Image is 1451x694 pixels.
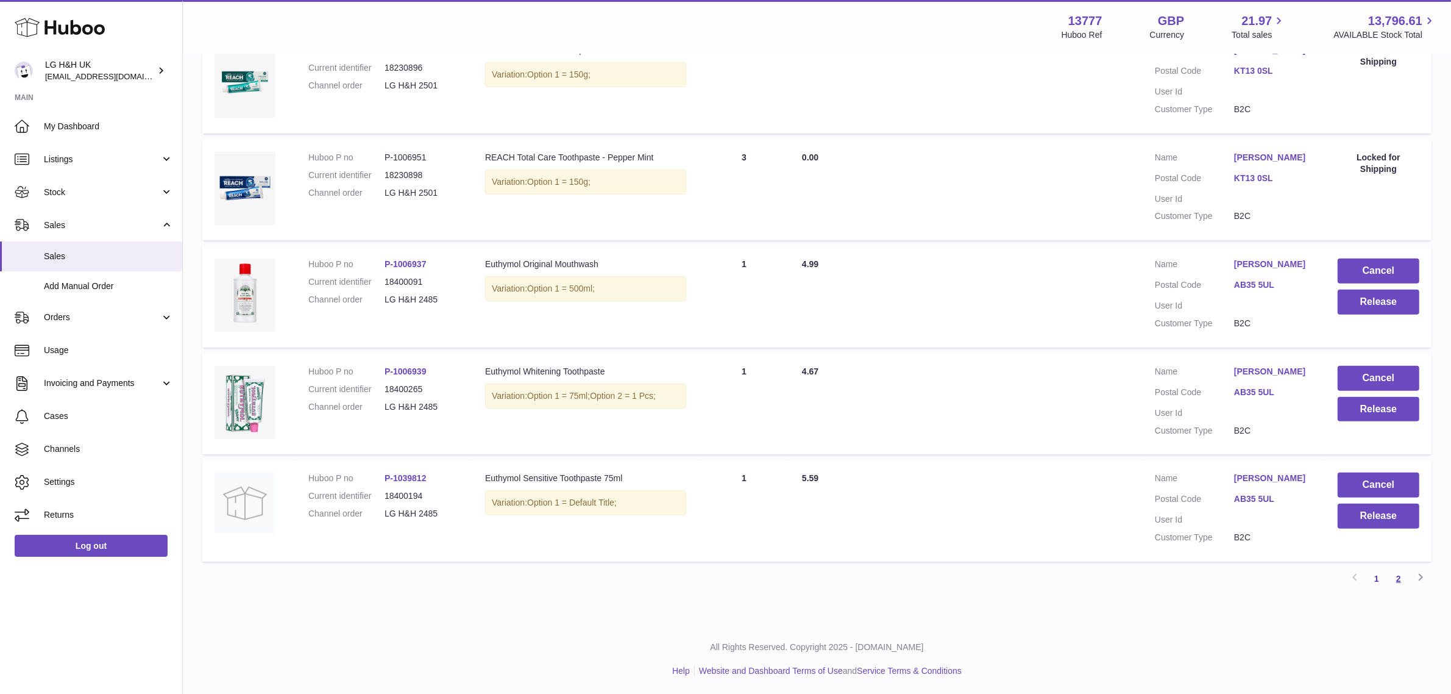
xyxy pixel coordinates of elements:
[485,384,686,409] div: Variation:
[485,62,686,87] div: Variation:
[385,259,427,269] a: P-1006937
[1234,532,1313,543] dd: B2C
[308,170,385,181] dt: Current identifier
[1338,45,1419,68] div: Locked for Shipping
[485,152,686,163] div: REACH Total Care Toothpaste - Pepper Mint
[308,276,385,288] dt: Current identifier
[1150,29,1185,41] div: Currency
[1234,473,1313,484] a: [PERSON_NAME]
[527,177,591,187] span: Option 1 = 150g;
[698,246,790,348] td: 1
[385,80,461,91] dd: LG H&H 2501
[15,535,168,557] a: Log out
[308,366,385,377] dt: Huboo P no
[1155,210,1234,222] dt: Customer Type
[44,509,173,521] span: Returns
[485,276,686,301] div: Variation:
[1338,290,1419,315] button: Release
[1155,318,1234,329] dt: Customer Type
[672,666,690,676] a: Help
[1155,104,1234,115] dt: Customer Type
[193,642,1441,653] p: All Rights Reserved. Copyright 2025 - [DOMAIN_NAME]
[308,259,385,270] dt: Huboo P no
[1155,300,1234,312] dt: User Id
[215,259,275,332] img: Euthymol-Original-Mouthwash-500ml.webp
[308,508,385,520] dt: Channel order
[590,391,656,401] span: Option 2 = 1 Pcs;
[385,170,461,181] dd: 18230898
[385,367,427,376] a: P-1006939
[44,220,160,231] span: Sales
[308,152,385,163] dt: Huboo P no
[1155,514,1234,526] dt: User Id
[1062,29,1102,41] div: Huboo Ref
[1155,193,1234,205] dt: User Id
[1234,65,1313,77] a: KT13 0SL
[1241,13,1272,29] span: 21.97
[215,366,275,439] img: whitening-toothpaste.webp
[215,152,275,225] img: REACH_Total_Care_Toothpaste_-_Pepper_Mint-Image-2.webp
[1155,532,1234,543] dt: Customer Type
[215,473,275,534] img: no-photo.jpg
[1155,407,1234,419] dt: User Id
[1232,29,1286,41] span: Total sales
[44,281,173,292] span: Add Manual Order
[527,284,595,293] span: Option 1 = 500ml;
[44,187,160,198] span: Stock
[385,294,461,306] dd: LG H&H 2485
[308,473,385,484] dt: Huboo P no
[698,140,790,241] td: 3
[1155,493,1234,508] dt: Postal Code
[1368,13,1422,29] span: 13,796.61
[308,294,385,306] dt: Channel order
[1155,152,1234,166] dt: Name
[485,473,686,484] div: Euthymol Sensitive Toothpaste 75ml
[44,476,173,488] span: Settings
[1234,318,1313,329] dd: B2C
[698,354,790,455] td: 1
[385,508,461,520] dd: LG H&H 2485
[1333,29,1436,41] span: AVAILABLE Stock Total
[1234,173,1313,184] a: KT13 0SL
[308,80,385,91] dt: Channel order
[1155,387,1234,401] dt: Postal Code
[1338,504,1419,529] button: Release
[698,32,790,134] td: 3
[802,367,818,376] span: 4.67
[308,187,385,199] dt: Channel order
[1338,259,1419,284] button: Cancel
[1155,279,1234,294] dt: Postal Code
[695,665,962,677] li: and
[1234,366,1313,377] a: [PERSON_NAME]
[1068,13,1102,29] strong: 13777
[385,62,461,74] dd: 18230896
[1155,173,1234,187] dt: Postal Code
[485,259,686,270] div: Euthymol Original Mouthwash
[1338,397,1419,422] button: Release
[308,401,385,413] dt: Channel order
[1155,425,1234,437] dt: Customer Type
[699,666,843,676] a: Website and Dashboard Terms of Use
[385,152,461,163] dd: P-1006951
[1155,473,1234,487] dt: Name
[1366,568,1388,590] a: 1
[1158,13,1184,29] strong: GBP
[1232,13,1286,41] a: 21.97 Total sales
[44,377,160,389] span: Invoicing and Payments
[1234,152,1313,163] a: [PERSON_NAME]
[385,187,461,199] dd: LG H&H 2501
[385,276,461,288] dd: 18400091
[1234,259,1313,270] a: [PERSON_NAME]
[215,45,275,118] img: REACH_Total_Care_Toothpaste_-_Fresh_Mint-Image-1.webp
[527,70,591,79] span: Option 1 = 150g;
[1234,210,1313,222] dd: B2C
[385,473,427,483] a: P-1039812
[1155,65,1234,80] dt: Postal Code
[1388,568,1410,590] a: 2
[44,345,173,356] span: Usage
[1155,366,1234,381] dt: Name
[44,312,160,323] span: Orders
[44,121,173,132] span: My Dashboard
[44,251,173,262] span: Sales
[1234,493,1313,505] a: AB35 5UL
